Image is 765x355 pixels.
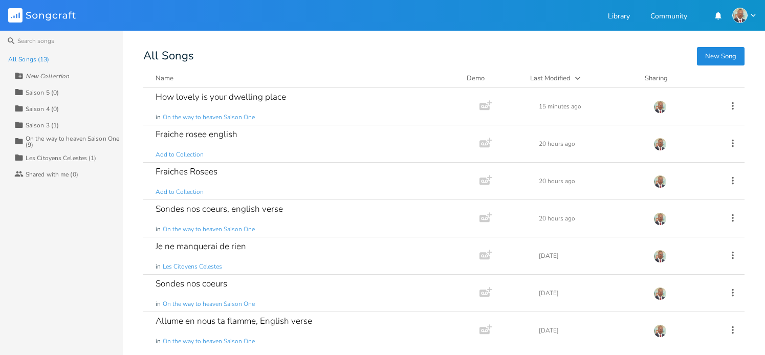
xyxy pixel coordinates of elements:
[156,74,173,83] div: Name
[156,167,217,176] div: Fraiches Rosees
[608,13,630,21] a: Library
[163,225,255,234] span: On the way to heaven Saison One
[156,300,161,308] span: in
[539,253,641,259] div: [DATE]
[26,90,59,96] div: Saison 5 (0)
[732,8,748,23] img: NODJIBEYE CHERUBIN
[143,51,745,61] div: All Songs
[156,188,204,196] span: Add to Collection
[156,337,161,346] span: in
[156,130,237,139] div: Fraiche rosee english
[156,73,454,83] button: Name
[653,138,667,151] img: NODJIBEYE CHERUBIN
[156,242,246,251] div: Je ne manquerai de rien
[539,327,641,334] div: [DATE]
[653,324,667,338] img: NODJIBEYE CHERUBIN
[530,74,571,83] div: Last Modified
[156,279,227,288] div: Sondes nos coeurs
[26,106,59,112] div: Saison 4 (0)
[156,225,161,234] span: in
[163,113,255,122] span: On the way to heaven Saison One
[650,13,687,21] a: Community
[26,73,69,79] div: New Collection
[26,136,123,148] div: On the way to heaven Saison One (9)
[653,212,667,226] img: NODJIBEYE CHERUBIN
[467,73,518,83] div: Demo
[163,300,255,308] span: On the way to heaven Saison One
[8,56,49,62] div: All Songs (13)
[539,141,641,147] div: 20 hours ago
[530,73,632,83] button: Last Modified
[26,171,78,177] div: Shared with me (0)
[26,122,59,128] div: Saison 3 (1)
[653,250,667,263] img: NODJIBEYE CHERUBIN
[163,262,222,271] span: Les Citoyens Celestes
[653,100,667,114] img: NODJIBEYE CHERUBIN
[156,262,161,271] span: in
[26,155,97,161] div: Les Citoyens Celestes (1)
[156,93,286,101] div: How lovely is your dwelling place
[539,290,641,296] div: [DATE]
[156,317,312,325] div: Allume en nous ta flamme, English verse
[653,287,667,300] img: NODJIBEYE CHERUBIN
[539,178,641,184] div: 20 hours ago
[653,175,667,188] img: NODJIBEYE CHERUBIN
[539,215,641,221] div: 20 hours ago
[156,205,283,213] div: Sondes nos coeurs, english verse
[539,103,641,109] div: 15 minutes ago
[697,47,745,65] button: New Song
[156,150,204,159] span: Add to Collection
[163,337,255,346] span: On the way to heaven Saison One
[645,73,706,83] div: Sharing
[156,113,161,122] span: in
